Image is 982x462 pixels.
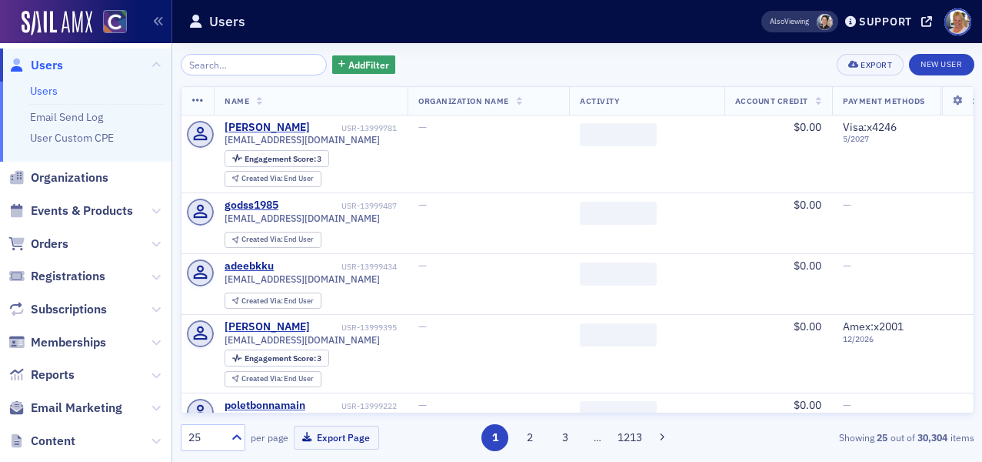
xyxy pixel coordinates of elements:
[31,301,107,318] span: Subscriptions
[8,334,106,351] a: Memberships
[241,173,285,183] span: Created Via :
[580,95,620,106] span: Activity
[225,320,310,334] a: [PERSON_NAME]
[181,54,328,75] input: Search…
[860,61,892,69] div: Export
[225,334,380,346] span: [EMAIL_ADDRESS][DOMAIN_NAME]
[31,367,75,383] span: Reports
[8,433,75,450] a: Content
[8,400,122,417] a: Email Marketing
[8,236,68,253] a: Orders
[418,120,427,134] span: —
[8,367,75,383] a: Reports
[241,175,315,183] div: End User
[8,57,63,74] a: Users
[225,213,380,224] span: [EMAIL_ADDRESS][DOMAIN_NAME]
[481,424,508,451] button: 1
[418,320,427,333] span: —
[817,14,833,30] span: Pamela Galey-Coleman
[251,430,288,444] label: per page
[241,296,285,306] span: Created Via :
[225,134,380,146] span: [EMAIL_ADDRESS][DOMAIN_NAME]
[225,95,249,106] span: Name
[616,424,643,451] button: 1213
[837,54,904,75] button: Export
[92,10,127,36] a: View Homepage
[580,123,657,146] span: ‌
[31,268,105,285] span: Registrations
[30,110,103,124] a: Email Send Log
[225,371,321,387] div: Created Via: End User
[587,430,608,444] span: …
[241,234,285,244] span: Created Via :
[30,84,58,98] a: Users
[418,259,427,273] span: —
[245,153,318,164] span: Engagement Score :
[225,293,321,309] div: Created Via: End User
[843,95,925,106] span: Payment Methods
[241,236,315,244] div: End User
[225,273,380,285] span: [EMAIL_ADDRESS][DOMAIN_NAME]
[8,268,105,285] a: Registrations
[31,169,108,186] span: Organizations
[874,430,890,444] strong: 25
[770,16,809,27] span: Viewing
[103,10,127,34] img: SailAMX
[225,199,278,213] a: godss1985
[245,354,322,363] div: 3
[580,401,657,424] span: ‌
[225,121,310,135] a: [PERSON_NAME]
[735,95,808,106] span: Account Credit
[580,202,657,225] span: ‌
[22,11,92,35] img: SailAMX
[843,334,930,344] span: 12 / 2026
[241,373,285,383] span: Created Via :
[915,430,950,444] strong: 30,304
[225,150,329,167] div: Engagement Score: 3
[225,399,305,413] a: poletbonnamain
[294,426,379,450] button: Export Page
[30,131,114,145] a: User Custom CPE
[859,15,912,28] div: Support
[245,155,322,163] div: 3
[909,54,974,75] a: New User
[517,424,544,451] button: 2
[31,203,133,219] span: Events & Products
[225,171,321,187] div: Created Via: End User
[188,430,222,446] div: 25
[794,398,821,412] span: $0.00
[277,262,398,272] div: USR-13999434
[31,57,63,74] span: Users
[313,123,398,133] div: USR-13999781
[31,236,68,253] span: Orders
[332,55,395,75] button: AddFilter
[843,198,851,212] span: —
[843,134,930,144] span: 5 / 2027
[843,398,851,412] span: —
[225,259,274,273] a: adeebkku
[580,323,657,346] span: ‌
[245,353,318,363] span: Engagement Score :
[794,120,821,134] span: $0.00
[8,301,107,318] a: Subscriptions
[8,203,133,219] a: Events & Products
[225,350,329,367] div: Engagement Score: 3
[241,297,315,306] div: End User
[31,400,122,417] span: Email Marketing
[348,58,389,72] span: Add Filter
[843,120,897,134] span: Visa : x4246
[418,198,427,212] span: —
[313,323,398,333] div: USR-13999395
[418,398,427,412] span: —
[794,320,821,333] span: $0.00
[31,433,75,450] span: Content
[551,424,578,451] button: 3
[8,169,108,186] a: Organizations
[843,320,904,333] span: Amex : x2001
